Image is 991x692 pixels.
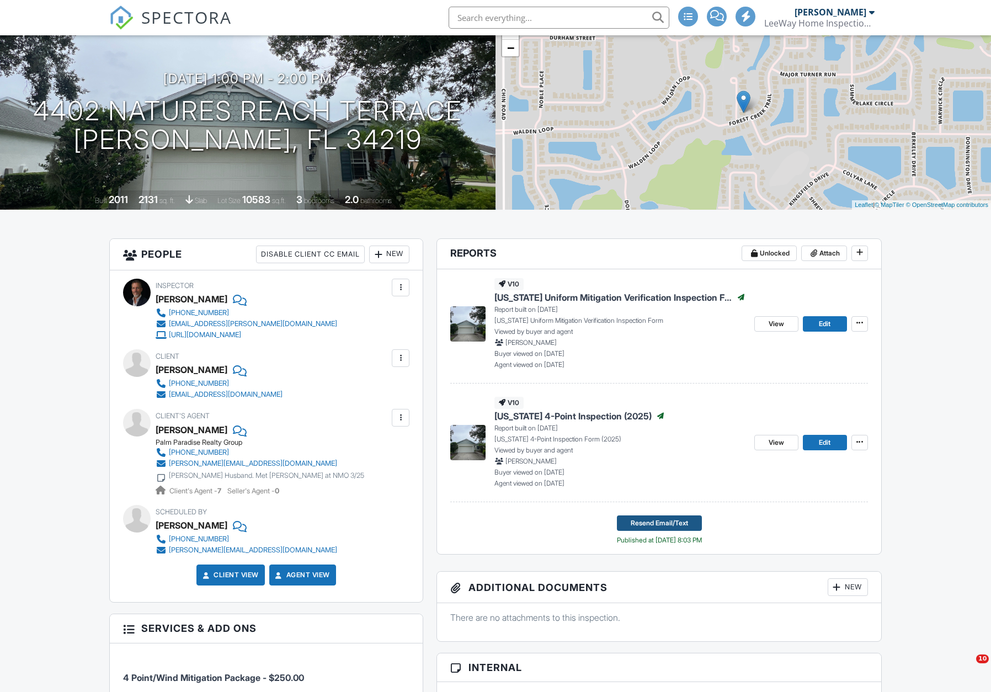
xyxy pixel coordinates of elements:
[156,545,337,556] a: [PERSON_NAME][EMAIL_ADDRESS][DOMAIN_NAME]
[109,6,134,30] img: The Best Home Inspection Software - Spectora
[169,487,223,495] span: Client's Agent -
[227,487,279,495] span: Seller's Agent -
[449,7,669,29] input: Search everything...
[141,6,232,29] span: SPECTORA
[109,15,232,38] a: SPECTORA
[345,194,359,205] div: 2.0
[369,246,409,263] div: New
[169,308,229,317] div: [PHONE_NUMBER]
[156,422,227,438] a: [PERSON_NAME]
[95,196,107,205] span: Built
[156,352,179,360] span: Client
[156,389,283,400] a: [EMAIL_ADDRESS][DOMAIN_NAME]
[169,390,283,399] div: [EMAIL_ADDRESS][DOMAIN_NAME]
[109,194,128,205] div: 2011
[156,329,337,340] a: [URL][DOMAIN_NAME]
[156,534,337,545] a: [PHONE_NUMBER]
[169,448,229,457] div: [PHONE_NUMBER]
[217,487,221,495] strong: 7
[502,40,519,56] a: Zoom out
[156,281,194,290] span: Inspector
[138,194,158,205] div: 2131
[169,320,337,328] div: [EMAIL_ADDRESS][PERSON_NAME][DOMAIN_NAME]
[296,194,302,205] div: 3
[156,517,227,534] div: [PERSON_NAME]
[764,18,875,29] div: LeeWay Home Inspection LLC
[110,614,423,643] h3: Services & Add ons
[156,508,207,516] span: Scheduled By
[304,196,334,205] span: bedrooms
[360,196,392,205] span: bathrooms
[450,611,868,624] p: There are no attachments to this inspection.
[875,201,904,208] a: © MapTiler
[156,318,337,329] a: [EMAIL_ADDRESS][PERSON_NAME][DOMAIN_NAME]
[242,194,270,205] div: 10583
[195,196,207,205] span: slab
[437,572,881,603] h3: Additional Documents
[33,97,462,155] h1: 4402 Natures Reach Terrace [PERSON_NAME], FL 34219
[272,196,286,205] span: sq.ft.
[828,578,868,596] div: New
[169,459,337,468] div: [PERSON_NAME][EMAIL_ADDRESS][DOMAIN_NAME]
[217,196,241,205] span: Lot Size
[159,196,175,205] span: sq. ft.
[163,71,332,86] h3: [DATE] 1:00 pm - 2:00 pm
[273,569,330,581] a: Agent View
[156,438,373,447] div: Palm Paradise Realty Group
[852,200,991,210] div: |
[200,569,259,581] a: Client View
[953,654,980,681] iframe: Intercom live chat
[256,246,365,263] div: Disable Client CC Email
[169,546,337,555] div: [PERSON_NAME][EMAIL_ADDRESS][DOMAIN_NAME]
[156,412,210,420] span: Client's Agent
[156,361,227,378] div: [PERSON_NAME]
[156,447,364,458] a: [PHONE_NUMBER]
[855,201,873,208] a: Leaflet
[123,672,304,683] span: 4 Point/Wind Mitigation Package - $250.00
[110,239,423,270] h3: People
[169,471,364,480] div: [PERSON_NAME] Husband. Met [PERSON_NAME] at NMO 3/25
[156,291,227,307] div: [PERSON_NAME]
[169,535,229,544] div: [PHONE_NUMBER]
[169,331,241,339] div: [URL][DOMAIN_NAME]
[976,654,989,663] span: 10
[437,653,881,682] h3: Internal
[169,379,229,388] div: [PHONE_NUMBER]
[156,378,283,389] a: [PHONE_NUMBER]
[156,307,337,318] a: [PHONE_NUMBER]
[906,201,988,208] a: © OpenStreetMap contributors
[275,487,279,495] strong: 0
[156,458,364,469] a: [PERSON_NAME][EMAIL_ADDRESS][DOMAIN_NAME]
[795,7,866,18] div: [PERSON_NAME]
